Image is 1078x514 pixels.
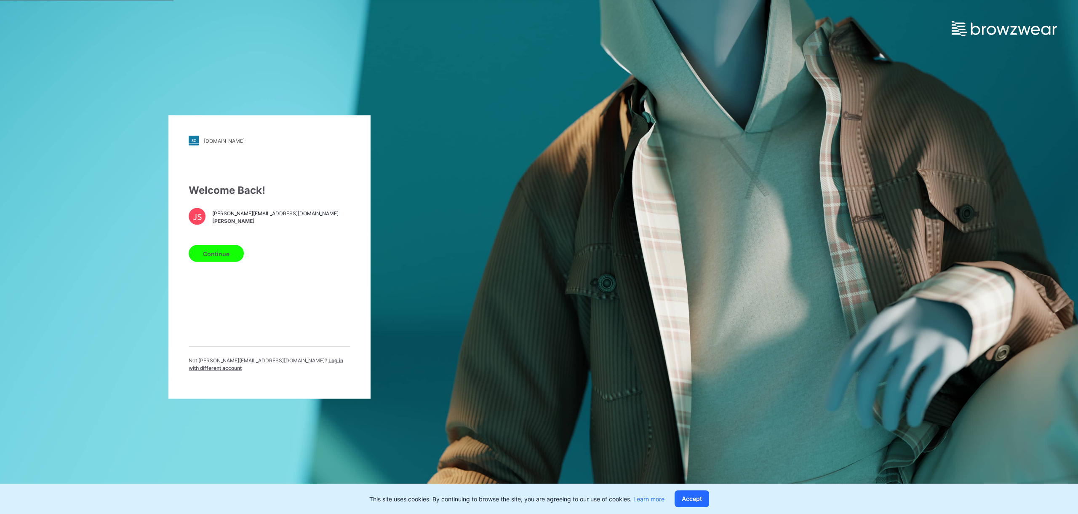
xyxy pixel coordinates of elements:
a: Learn more [633,495,664,503]
span: [PERSON_NAME] [212,217,339,225]
div: JS [189,208,205,225]
p: Not [PERSON_NAME][EMAIL_ADDRESS][DOMAIN_NAME] ? [189,357,350,372]
button: Accept [675,490,709,507]
div: [DOMAIN_NAME] [204,137,245,144]
button: Continue [189,245,244,262]
img: stylezone-logo.562084cfcfab977791bfbf7441f1a819.svg [189,136,199,146]
span: [PERSON_NAME][EMAIL_ADDRESS][DOMAIN_NAME] [212,209,339,217]
p: This site uses cookies. By continuing to browse the site, you are agreeing to our use of cookies. [369,495,664,503]
div: Welcome Back! [189,183,350,198]
img: browzwear-logo.e42bd6dac1945053ebaf764b6aa21510.svg [952,21,1057,36]
a: [DOMAIN_NAME] [189,136,350,146]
